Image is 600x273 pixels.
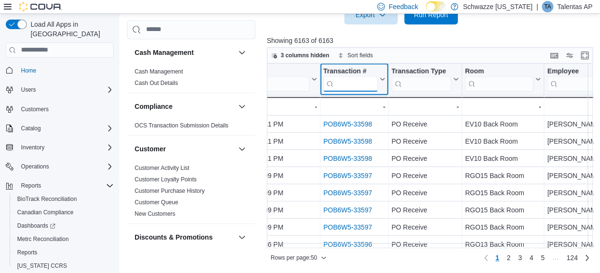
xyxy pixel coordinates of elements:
[2,63,117,77] button: Home
[10,246,117,259] button: Reports
[323,67,378,76] div: Transaction #
[323,67,385,91] button: Transaction #
[19,2,62,11] img: Cova
[135,144,166,153] h3: Customer
[13,233,114,245] span: Metrc Reconciliation
[347,52,373,59] span: Sort fields
[2,102,117,116] button: Customers
[281,52,329,59] span: 3 columns hidden
[10,192,117,206] button: BioTrack Reconciliation
[226,118,316,130] div: [DATE] 6:39:11 PM
[17,64,114,76] span: Home
[495,253,499,262] span: 1
[17,123,114,134] span: Catalog
[135,79,178,86] span: Cash Out Details
[17,84,40,95] button: Users
[135,210,175,217] span: New Customers
[226,187,316,199] div: [DATE] 6:14:09 PM
[226,204,316,216] div: [DATE] 6:14:09 PM
[391,136,459,147] div: PO Receive
[564,50,575,61] button: Display options
[267,50,333,61] button: 3 columns hidden
[492,250,503,265] button: Page 1 of 124
[135,187,205,194] span: Customer Purchase History
[465,67,533,91] div: Room
[391,187,459,199] div: PO Receive
[13,233,73,245] a: Metrc Reconciliation
[2,83,117,96] button: Users
[17,180,45,191] button: Reports
[17,161,53,172] button: Operations
[480,252,492,263] button: Previous page
[127,119,255,135] div: Compliance
[465,67,533,76] div: Room
[350,5,392,24] span: Export
[135,68,183,74] a: Cash Management
[135,175,197,183] span: Customer Loyalty Points
[127,162,255,223] div: Customer
[236,100,248,112] button: Compliance
[17,235,69,243] span: Metrc Reconciliation
[465,67,541,91] button: Room
[17,209,74,216] span: Canadian Compliance
[271,254,317,262] span: Rows per page : 50
[503,250,515,265] a: Page 2 of 124
[17,142,114,153] span: Inventory
[13,220,114,231] span: Dashboards
[13,193,81,205] a: BioTrack Reconciliation
[21,67,36,74] span: Home
[323,155,372,162] a: POB6W5-33598
[323,223,372,231] a: POB6W5-33597
[389,2,418,11] span: Feedback
[391,153,459,164] div: PO Receive
[323,206,372,214] a: POB6W5-33597
[529,253,533,262] span: 4
[17,84,114,95] span: Users
[323,241,372,248] a: POB6W5-33596
[17,222,55,230] span: Dashboards
[10,259,117,273] button: [US_STATE] CCRS
[465,136,541,147] div: EV10 Back Room
[557,1,592,12] p: Talentas AP
[236,231,248,242] button: Discounts & Promotions
[135,144,234,153] button: Customer
[391,170,459,181] div: PO Receive
[17,103,114,115] span: Customers
[135,232,212,241] h3: Discounts & Promotions
[526,250,537,265] a: Page 4 of 124
[536,1,538,12] p: |
[567,253,578,262] span: 124
[391,118,459,130] div: PO Receive
[226,101,316,112] div: -
[135,210,175,217] a: New Customers
[226,153,316,164] div: [DATE] 6:39:11 PM
[541,253,545,262] span: 5
[135,122,229,128] a: OCS Transaction Submission Details
[391,204,459,216] div: PO Receive
[492,250,581,265] ul: Pagination for preceding grid
[17,180,114,191] span: Reports
[21,144,44,151] span: Inventory
[548,253,563,265] li: Skipping pages 6 to 123
[17,123,44,134] button: Catalog
[581,252,593,263] a: Next page
[323,101,385,112] div: -
[10,206,117,219] button: Canadian Compliance
[537,250,548,265] a: Page 5 of 124
[391,101,459,112] div: -
[21,163,49,170] span: Operations
[135,101,172,111] h3: Compliance
[135,121,229,129] span: OCS Transaction Submission Details
[13,247,114,258] span: Reports
[323,137,372,145] a: POB6W5-33598
[465,170,541,181] div: RGO15 Back Room
[548,50,560,61] button: Keyboard shortcuts
[135,232,234,241] button: Discounts & Promotions
[236,46,248,58] button: Cash Management
[226,67,309,91] div: Date Time
[465,153,541,164] div: EV10 Back Room
[13,207,114,218] span: Canadian Compliance
[579,50,590,61] button: Enter fullscreen
[226,170,316,181] div: [DATE] 6:14:09 PM
[391,67,451,91] div: Transaction Type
